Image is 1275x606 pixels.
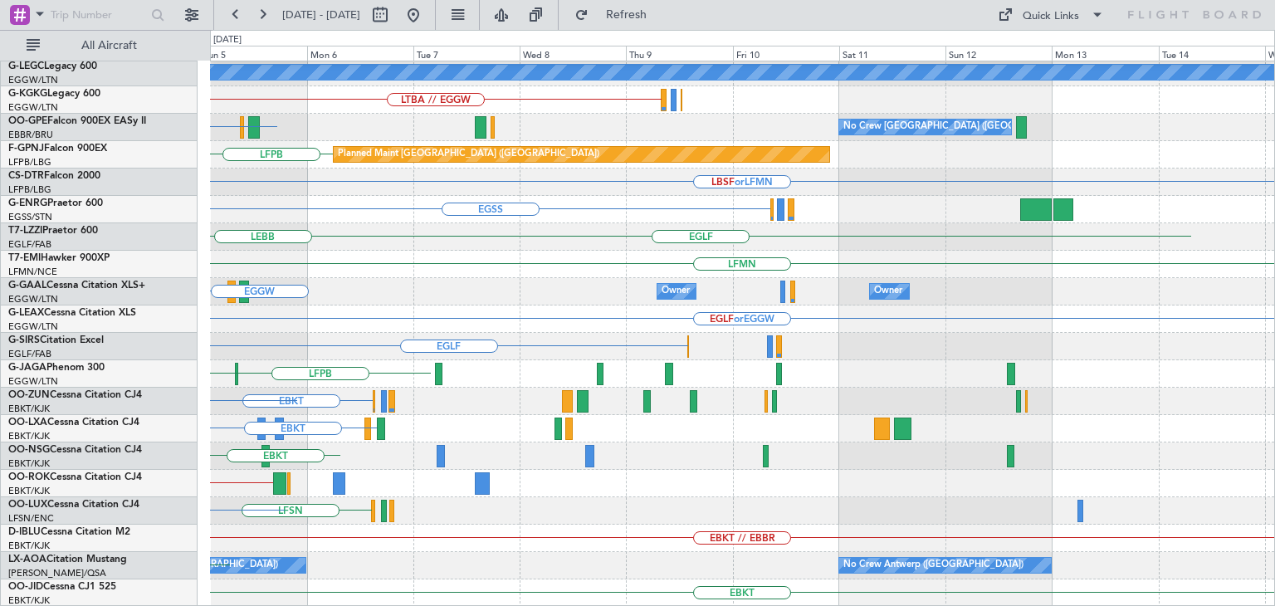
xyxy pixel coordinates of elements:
a: OO-JIDCessna CJ1 525 [8,582,116,592]
a: EGGW/LTN [8,293,58,305]
a: G-LEGCLegacy 600 [8,61,97,71]
div: [DATE] [213,33,242,47]
span: G-KGKG [8,89,47,99]
span: OO-NSG [8,445,50,455]
div: Sun 12 [945,46,1052,61]
span: G-LEGC [8,61,44,71]
a: OO-NSGCessna Citation CJ4 [8,445,142,455]
span: T7-LZZI [8,226,42,236]
span: G-GAAL [8,281,46,291]
a: LX-AOACitation Mustang [8,555,127,564]
a: LFPB/LBG [8,183,51,196]
a: G-JAGAPhenom 300 [8,363,105,373]
a: T7-EMIHawker 900XP [8,253,110,263]
div: Quick Links [1023,8,1079,25]
a: OO-LXACessna Citation CJ4 [8,418,139,428]
span: CS-DTR [8,171,44,181]
a: G-LEAXCessna Citation XLS [8,308,136,318]
div: Owner [662,279,690,304]
a: CS-DTRFalcon 2000 [8,171,100,181]
span: OO-JID [8,582,43,592]
a: OO-GPEFalcon 900EX EASy II [8,116,146,126]
div: Owner [874,279,902,304]
a: EGSS/STN [8,211,52,223]
button: Quick Links [989,2,1112,28]
div: Tue 14 [1159,46,1265,61]
span: OO-ROK [8,472,50,482]
a: D-IBLUCessna Citation M2 [8,527,130,537]
a: EGGW/LTN [8,375,58,388]
a: OO-ROKCessna Citation CJ4 [8,472,142,482]
span: G-LEAX [8,308,44,318]
a: EBBR/BRU [8,129,53,141]
span: OO-ZUN [8,390,50,400]
a: LFSN/ENC [8,512,54,525]
div: No Crew Antwerp ([GEOGRAPHIC_DATA]) [843,553,1023,578]
div: Mon 6 [307,46,413,61]
span: OO-LUX [8,500,47,510]
span: LX-AOA [8,555,46,564]
a: LFPB/LBG [8,156,51,169]
a: G-ENRGPraetor 600 [8,198,103,208]
span: [DATE] - [DATE] [282,7,360,22]
input: Trip Number [51,2,146,27]
a: T7-LZZIPraetor 600 [8,226,98,236]
span: All Aircraft [43,40,175,51]
a: EGGW/LTN [8,74,58,86]
div: Planned Maint [GEOGRAPHIC_DATA] ([GEOGRAPHIC_DATA]) [338,142,599,167]
a: G-SIRSCitation Excel [8,335,104,345]
span: G-JAGA [8,363,46,373]
span: F-GPNJ [8,144,44,154]
span: G-SIRS [8,335,40,345]
div: Thu 9 [626,46,732,61]
a: G-KGKGLegacy 600 [8,89,100,99]
a: OO-ZUNCessna Citation CJ4 [8,390,142,400]
a: EGLF/FAB [8,238,51,251]
div: Sat 11 [839,46,945,61]
a: EGGW/LTN [8,101,58,114]
a: EBKT/KJK [8,485,50,497]
span: G-ENRG [8,198,47,208]
a: EGGW/LTN [8,320,58,333]
span: D-IBLU [8,527,41,537]
span: Refresh [592,9,662,21]
a: G-GAALCessna Citation XLS+ [8,281,145,291]
div: Fri 10 [733,46,839,61]
a: LFMN/NCE [8,266,57,278]
a: EBKT/KJK [8,430,50,442]
div: Wed 8 [520,46,626,61]
a: EBKT/KJK [8,457,50,470]
span: OO-LXA [8,418,47,428]
div: No Crew [GEOGRAPHIC_DATA] ([GEOGRAPHIC_DATA] National) [843,115,1121,139]
a: F-GPNJFalcon 900EX [8,144,107,154]
button: All Aircraft [18,32,180,59]
div: Sun 5 [200,46,306,61]
button: Refresh [567,2,667,28]
a: EGLF/FAB [8,348,51,360]
span: OO-GPE [8,116,47,126]
span: T7-EMI [8,253,41,263]
a: [PERSON_NAME]/QSA [8,567,106,579]
div: Mon 13 [1052,46,1158,61]
a: EBKT/KJK [8,403,50,415]
a: EBKT/KJK [8,540,50,552]
a: OO-LUXCessna Citation CJ4 [8,500,139,510]
div: Tue 7 [413,46,520,61]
